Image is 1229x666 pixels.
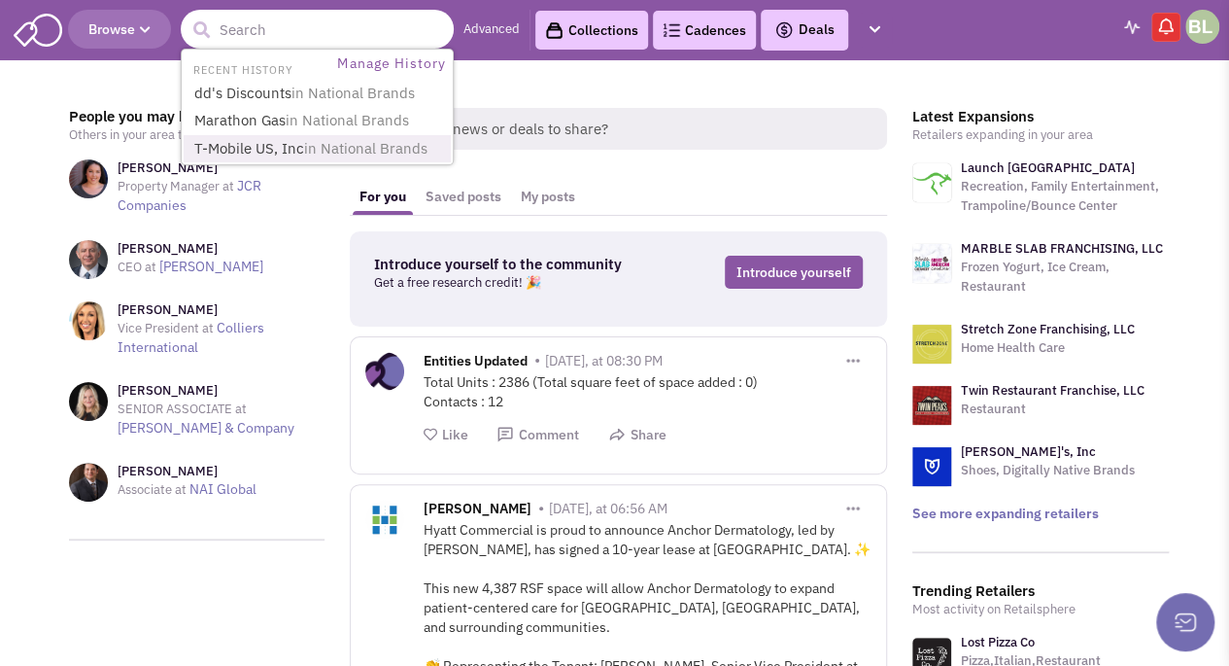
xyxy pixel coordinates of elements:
a: JCR Companies [118,177,261,214]
span: in National Brands [304,139,427,158]
a: Collections [535,11,648,50]
button: Browse [68,10,171,49]
span: [PERSON_NAME] [424,500,531,522]
p: Shoes, Digitally Native Brands [961,461,1135,480]
a: [PERSON_NAME] & Company [118,419,294,437]
h3: [PERSON_NAME] [118,382,325,400]
a: MARBLE SLAB FRANCHISING, LLC [961,240,1163,257]
a: See more expanding retailers [912,505,1099,522]
h3: People you may know [69,108,325,125]
a: Marathon Gasin National Brands [188,108,450,134]
p: Most activity on Retailsphere [912,600,1169,619]
button: Comment [496,426,579,444]
a: Twin Restaurant Franchise, LLC [961,382,1144,399]
p: Frozen Yogurt, Ice Cream, Restaurant [961,258,1169,297]
a: Advanced [463,20,520,39]
a: Saved posts [416,179,511,215]
span: Entities Updated [424,352,528,374]
a: T-Mobile US, Incin National Brands [188,136,450,162]
span: Browse [88,20,151,38]
p: Restaurant [961,400,1144,419]
p: Recreation, Family Entertainment, Trampoline/Bounce Center [961,177,1169,216]
a: For you [350,179,416,215]
button: Like [424,426,468,444]
p: Others in your area to connect with [69,125,325,145]
a: Cadences [653,11,756,50]
a: Stretch Zone Franchising, LLC [961,321,1135,337]
h3: Latest Expansions [912,108,1169,125]
span: in National Brands [286,111,409,129]
span: Retail news or deals to share? [394,108,887,150]
a: NAI Global [189,480,256,498]
div: Total Units : 2386 (Total square feet of space added : 0) Contacts : 12 [424,372,871,411]
p: Home Health Care [961,338,1135,358]
img: logo [912,244,951,283]
a: Manage History [332,52,451,76]
img: Cadences_logo.png [663,23,680,37]
a: Launch [GEOGRAPHIC_DATA] [961,159,1135,176]
span: Associate at [118,481,187,498]
span: [DATE], at 06:56 AM [549,500,667,517]
span: Like [442,426,468,443]
img: logo [912,325,951,364]
a: [PERSON_NAME]'s, Inc [961,443,1096,460]
h3: Introduce yourself to the community [374,256,649,273]
a: My posts [511,179,585,215]
a: Lost Pizza Co [961,634,1035,650]
p: Retailers expanding in your area [912,125,1169,145]
span: Vice President at [118,320,214,336]
img: logo [912,386,951,425]
span: SENIOR ASSOCIATE at [118,401,247,417]
img: icon-collection-lavender-black.svg [545,21,563,40]
a: Introduce yourself [725,256,863,289]
span: in National Brands [291,84,415,102]
a: dd's Discountsin National Brands [188,81,450,107]
img: SmartAdmin [14,10,62,47]
span: Property Manager at [118,178,234,194]
h3: [PERSON_NAME] [118,240,263,258]
p: Get a free research credit! 🎉 [374,273,649,293]
h3: [PERSON_NAME] [118,301,325,319]
h3: [PERSON_NAME] [118,159,325,177]
button: Share [608,426,666,444]
span: Deals [774,20,835,38]
button: Deals [768,18,840,43]
h3: [PERSON_NAME] [118,463,256,480]
img: Bloom Le [1185,10,1219,44]
img: icon-deals.svg [774,18,794,42]
a: [PERSON_NAME] [159,258,263,275]
h3: Trending Retailers [912,582,1169,600]
a: Colliers International [118,319,264,356]
img: logo [912,163,951,202]
li: RECENT HISTORY [184,58,298,79]
input: Search [181,10,454,49]
img: logo [912,447,951,486]
span: CEO at [118,259,156,275]
span: [DATE], at 08:30 PM [545,352,663,369]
